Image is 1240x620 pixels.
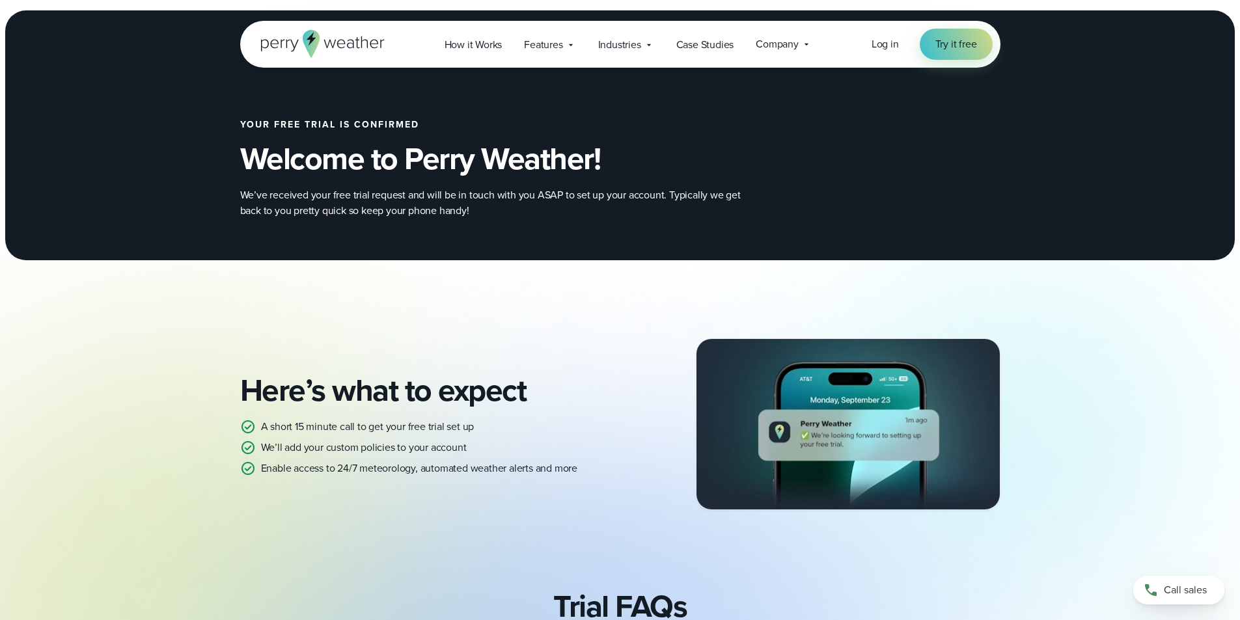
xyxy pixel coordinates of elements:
[445,37,503,53] span: How it Works
[261,440,467,455] p: We’ll add your custom policies to your account
[756,36,799,52] span: Company
[240,141,805,177] h2: Welcome to Perry Weather!
[524,37,562,53] span: Features
[240,372,610,409] h2: Here’s what to expect
[240,187,761,219] p: We’ve received your free trial request and will be in touch with you ASAP to set up your account....
[935,36,977,52] span: Try it free
[598,37,641,53] span: Industries
[1133,576,1224,604] a: Call sales
[676,37,734,53] span: Case Studies
[434,31,514,58] a: How it Works
[920,29,993,60] a: Try it free
[872,36,899,52] a: Log in
[240,120,805,130] h2: Your free trial is confirmed
[1164,582,1207,598] span: Call sales
[261,461,577,476] p: Enable access to 24/7 meteorology, automated weather alerts and more
[872,36,899,51] span: Log in
[665,31,745,58] a: Case Studies
[261,419,475,435] p: A short 15 minute call to get your free trial set up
